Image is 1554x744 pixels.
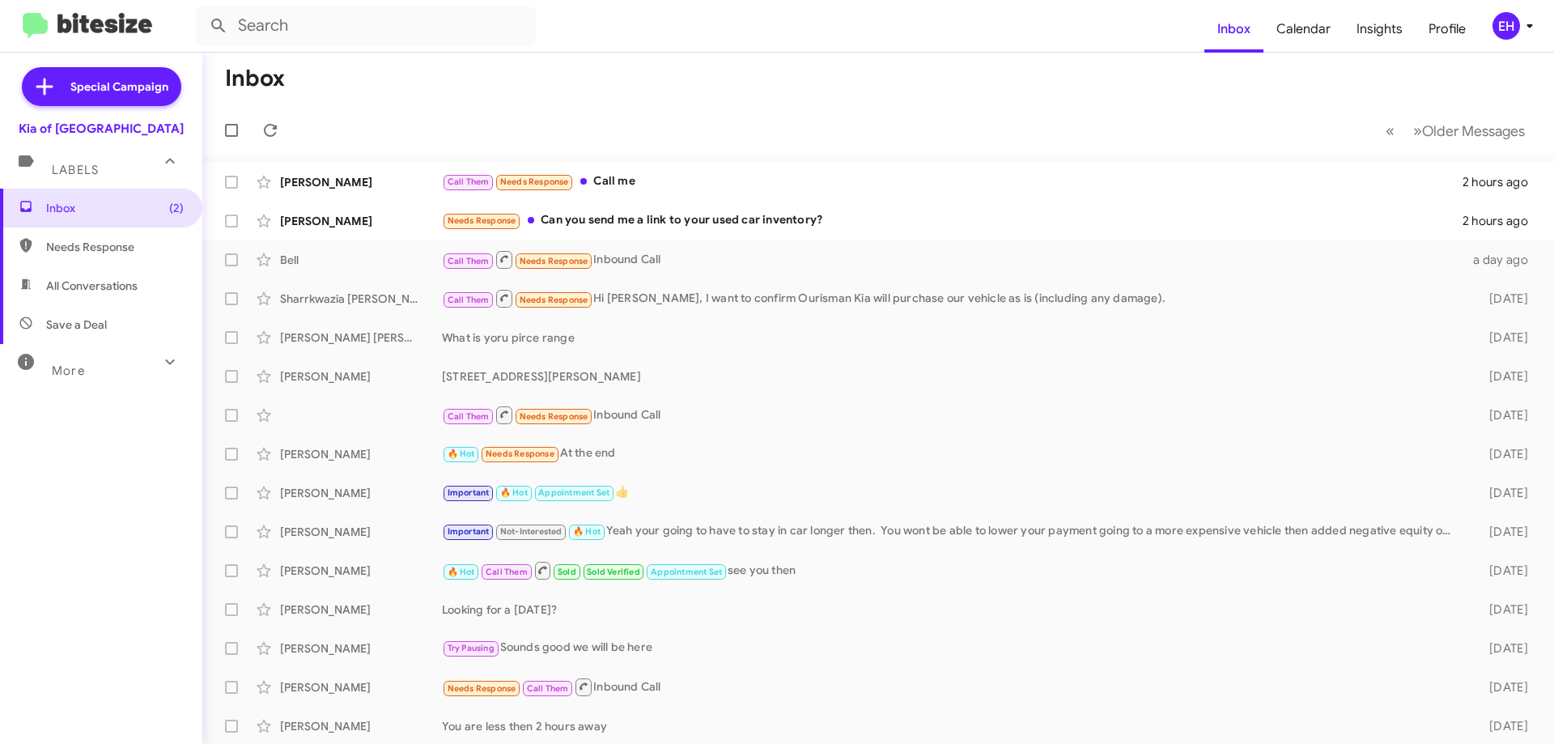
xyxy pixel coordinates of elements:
[442,602,1463,618] div: Looking for a [DATE]?
[442,172,1463,191] div: Call me
[448,567,475,577] span: 🔥 Hot
[442,522,1463,541] div: Yeah your going to have to stay in car longer then. You wont be able to lower your payment going ...
[280,640,442,657] div: [PERSON_NAME]
[448,256,490,266] span: Call Them
[448,526,490,537] span: Important
[448,643,495,653] span: Try Pausing
[448,683,516,694] span: Needs Response
[22,67,181,106] a: Special Campaign
[280,602,442,618] div: [PERSON_NAME]
[500,487,528,498] span: 🔥 Hot
[1263,6,1344,53] a: Calendar
[1422,122,1525,140] span: Older Messages
[46,317,107,333] span: Save a Deal
[1463,174,1541,190] div: 2 hours ago
[1463,485,1541,501] div: [DATE]
[527,683,569,694] span: Call Them
[169,200,184,216] span: (2)
[442,368,1463,385] div: [STREET_ADDRESS][PERSON_NAME]
[1463,291,1541,307] div: [DATE]
[225,66,285,91] h1: Inbox
[442,249,1463,270] div: Inbound Call
[280,446,442,462] div: [PERSON_NAME]
[196,6,536,45] input: Search
[19,121,184,137] div: Kia of [GEOGRAPHIC_DATA]
[1344,6,1416,53] a: Insights
[1463,602,1541,618] div: [DATE]
[520,295,588,305] span: Needs Response
[558,567,576,577] span: Sold
[448,176,490,187] span: Call Them
[46,278,138,294] span: All Conversations
[46,200,184,216] span: Inbox
[280,291,442,307] div: Sharrkwazia [PERSON_NAME]
[442,288,1463,308] div: Hi [PERSON_NAME], I want to confirm Ourisman Kia will purchase our vehicle as is (including any d...
[1463,563,1541,579] div: [DATE]
[448,215,516,226] span: Needs Response
[1463,524,1541,540] div: [DATE]
[1463,446,1541,462] div: [DATE]
[1492,12,1520,40] div: EH
[280,485,442,501] div: [PERSON_NAME]
[280,252,442,268] div: Bell
[587,567,640,577] span: Sold Verified
[52,363,85,378] span: More
[1386,121,1395,141] span: «
[486,567,528,577] span: Call Them
[442,483,1463,502] div: 👍
[280,524,442,540] div: [PERSON_NAME]
[651,567,722,577] span: Appointment Set
[500,526,563,537] span: Not-Interested
[1463,718,1541,734] div: [DATE]
[1463,368,1541,385] div: [DATE]
[1376,114,1404,147] button: Previous
[280,329,442,346] div: [PERSON_NAME] [PERSON_NAME]
[280,679,442,695] div: [PERSON_NAME]
[442,405,1463,425] div: Inbound Call
[500,176,569,187] span: Needs Response
[486,449,554,459] span: Needs Response
[46,239,184,255] span: Needs Response
[442,211,1463,230] div: Can you send me a link to your used car inventory?
[1413,121,1422,141] span: »
[52,163,99,177] span: Labels
[1463,252,1541,268] div: a day ago
[520,411,588,422] span: Needs Response
[1463,213,1541,229] div: 2 hours ago
[448,449,475,459] span: 🔥 Hot
[448,295,490,305] span: Call Them
[280,368,442,385] div: [PERSON_NAME]
[520,256,588,266] span: Needs Response
[280,213,442,229] div: [PERSON_NAME]
[442,718,1463,734] div: You are less then 2 hours away
[1204,6,1263,53] a: Inbox
[573,526,601,537] span: 🔥 Hot
[442,329,1463,346] div: What is yoru pirce range
[1463,679,1541,695] div: [DATE]
[448,411,490,422] span: Call Them
[538,487,609,498] span: Appointment Set
[442,677,1463,697] div: Inbound Call
[442,444,1463,463] div: At the end
[448,487,490,498] span: Important
[1416,6,1479,53] a: Profile
[442,639,1463,657] div: Sounds good we will be here
[1403,114,1535,147] button: Next
[280,563,442,579] div: [PERSON_NAME]
[70,79,168,95] span: Special Campaign
[1463,407,1541,423] div: [DATE]
[280,718,442,734] div: [PERSON_NAME]
[1377,114,1535,147] nav: Page navigation example
[280,174,442,190] div: [PERSON_NAME]
[442,560,1463,580] div: see you then
[1463,640,1541,657] div: [DATE]
[1463,329,1541,346] div: [DATE]
[1479,12,1536,40] button: EH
